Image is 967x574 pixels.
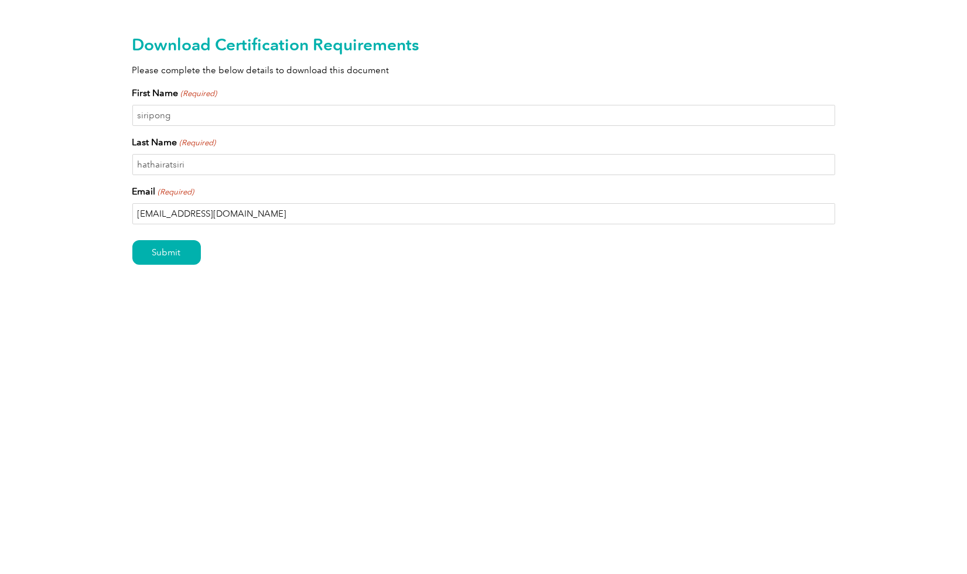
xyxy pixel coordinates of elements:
h2: Download Certification Requirements [132,35,835,54]
p: Please complete the below details to download this document [132,64,835,77]
input: Submit [132,240,201,265]
label: First Name [132,86,217,100]
span: (Required) [156,186,194,198]
span: (Required) [178,137,216,149]
label: Last Name [132,135,216,149]
span: (Required) [179,88,217,100]
label: Email [132,184,194,199]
